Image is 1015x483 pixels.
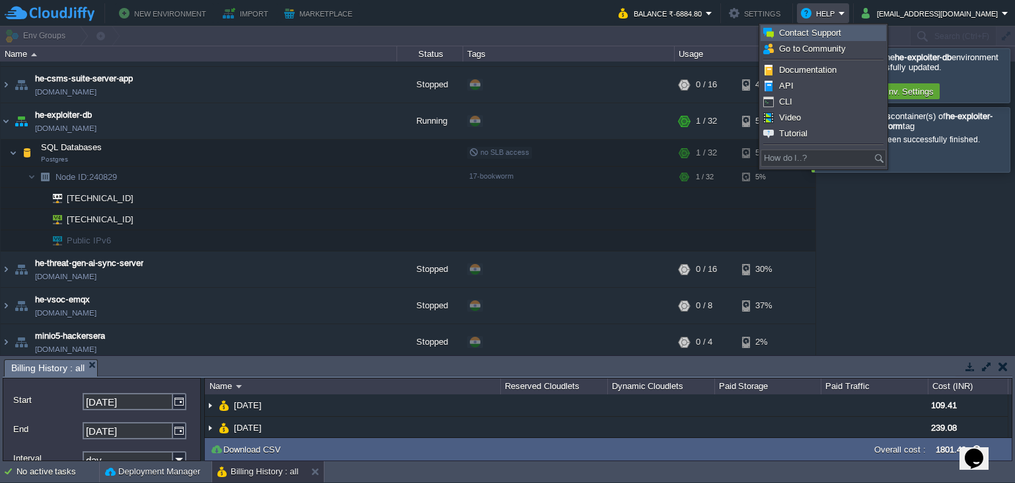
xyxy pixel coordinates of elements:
img: CloudJiffy [5,5,94,22]
span: 240829 [54,171,119,183]
button: Billing History : all [217,465,299,478]
div: Stopped [397,324,463,360]
div: 1 / 32 [696,167,714,187]
img: AMDAwAAAACH5BAEAAAAALAAAAAABAAEAAAICRAEAOw== [9,140,17,166]
span: Redeploy container(s) of to the tag [821,111,993,131]
button: [EMAIL_ADDRESS][DOMAIN_NAME] [862,5,1002,21]
span: [DATE] [233,400,264,411]
label: Interval [13,451,81,465]
a: he-exploiter-db [35,109,92,122]
div: Paid Storage [716,378,821,394]
img: AMDAwAAAACH5BAEAAAAALAAAAAABAAEAAAICRAEAOw== [1,67,11,103]
div: 5% [742,167,785,187]
img: AMDAwAAAACH5BAEAAAAALAAAAAABAAEAAAICRAEAOw== [12,288,30,324]
img: AMDAwAAAACH5BAEAAAAALAAAAAABAAEAAAICRAEAOw== [44,188,62,208]
img: AMDAwAAAACH5BAEAAAAALAAAAAABAAEAAAICRAEAOw== [219,394,229,416]
img: AMDAwAAAACH5BAEAAAAALAAAAAABAAEAAAICRAEAOw== [205,394,215,416]
a: Contact Support [761,26,885,40]
a: Go to Community [761,42,885,56]
span: 239.08 [931,423,957,433]
div: 0 / 16 [696,251,717,287]
img: AMDAwAAAACH5BAEAAAAALAAAAAABAAEAAAICRAEAOw== [12,67,30,103]
a: minio5-hackersera [35,329,105,343]
a: Tutorial [761,126,885,141]
img: AMDAwAAAACH5BAEAAAAALAAAAAABAAEAAAICRAEAOw== [219,417,229,439]
button: Settings [729,5,784,21]
span: no SLB access [469,148,529,156]
img: AMDAwAAAACH5BAEAAAAALAAAAAABAAEAAAICRAEAOw== [36,209,44,230]
label: 1801.49 [936,445,966,455]
button: Download CSV [210,443,285,455]
img: AMDAwAAAACH5BAEAAAAALAAAAAABAAEAAAICRAEAOw== [44,230,62,251]
div: Running [397,103,463,139]
div: No active tasks [17,461,99,482]
label: Start [13,393,81,407]
img: AMDAwAAAACH5BAEAAAAALAAAAAABAAEAAAICRAEAOw== [18,140,36,166]
span: SQL Databases [40,142,104,153]
img: AMDAwAAAACH5BAEAAAAALAAAAAABAAEAAAICRAEAOw== [12,324,30,360]
div: 40% [742,67,785,103]
a: Node ID:240829 [54,171,119,183]
div: Stopped [397,67,463,103]
div: Status [398,46,463,62]
button: Deployment Manager [105,465,200,478]
a: Documentation [761,63,885,77]
a: API [761,79,885,93]
img: AMDAwAAAACH5BAEAAAAALAAAAAABAAEAAAICRAEAOw== [31,53,37,56]
span: [TECHNICAL_ID] [65,188,135,208]
span: Public IPv6 [65,230,113,251]
div: 0 / 16 [696,67,717,103]
a: [TECHNICAL_ID] [65,214,135,224]
button: Help [801,5,839,21]
div: 30% [742,251,785,287]
a: he-threat-gen-ai-sync-server [35,257,143,270]
a: [DOMAIN_NAME] [35,343,96,356]
div: Stopped [397,251,463,287]
img: AMDAwAAAACH5BAEAAAAALAAAAAABAAEAAAICRAEAOw== [1,251,11,287]
span: Go to Community [779,44,846,54]
span: [DOMAIN_NAME] [35,85,96,99]
span: 17-bookworm [469,172,513,180]
a: he-csms-suite-server-app [35,72,133,85]
div: 37% [742,288,785,324]
a: he-vsoc-emqx [35,293,90,306]
a: [TECHNICAL_ID] [65,193,135,203]
span: Tutorial [779,128,808,138]
span: Node ID: [56,172,89,182]
span: Video [779,112,801,122]
label: Overall cost : [874,445,926,455]
img: AMDAwAAAACH5BAEAAAAALAAAAAABAAEAAAICRAEAOw== [1,324,11,360]
iframe: chat widget [959,430,1002,470]
div: 5% [742,103,785,139]
div: 5% [742,140,785,166]
div: Stopped [397,288,463,324]
span: Postgres [41,155,68,163]
span: Documentation [779,65,837,75]
button: Balance ₹-6884.80 [619,5,706,21]
img: AMDAwAAAACH5BAEAAAAALAAAAAABAAEAAAICRAEAOw== [36,230,44,251]
span: 109.41 [931,400,957,410]
span: Configuration of the environment has been successfully updated. [821,52,998,72]
div: 0 / 4 [696,324,712,360]
img: AMDAwAAAACH5BAEAAAAALAAAAAABAAEAAAICRAEAOw== [28,167,36,187]
span: [TECHNICAL_ID] [65,209,135,230]
div: Paid Traffic [822,378,928,394]
a: Video [761,110,885,125]
label: End [13,422,81,436]
button: Marketplace [284,5,356,21]
div: Name [206,378,500,394]
span: CLI [779,97,792,107]
span: API [779,81,794,91]
div: Tags [464,46,674,62]
img: AMDAwAAAACH5BAEAAAAALAAAAAABAAEAAAICRAEAOw== [12,251,30,287]
a: Public IPv6 [65,236,113,245]
span: [DOMAIN_NAME] [35,306,96,320]
div: Dynamic Cloudlets [609,378,714,394]
img: AMDAwAAAACH5BAEAAAAALAAAAAABAAEAAAICRAEAOw== [36,167,54,187]
span: [DOMAIN_NAME] [35,122,96,135]
span: Contact Support [779,28,841,38]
